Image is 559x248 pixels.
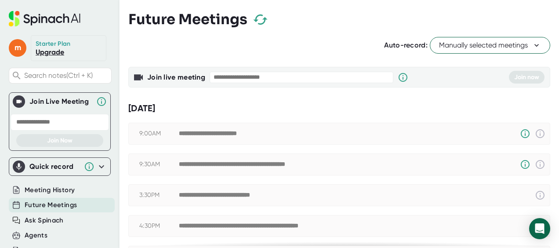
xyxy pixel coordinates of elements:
[9,39,26,57] span: m
[439,40,541,51] span: Manually selected meetings
[520,159,530,170] svg: Someone has manually disabled Spinach from this meeting.
[509,71,544,84] button: Join now
[13,93,107,110] div: Join Live MeetingJoin Live Meeting
[29,97,92,106] div: Join Live Meeting
[384,41,428,49] span: Auto-record:
[139,191,179,199] div: 3:30PM
[529,218,550,239] div: Open Intercom Messenger
[535,190,545,201] svg: This event has already passed
[139,130,179,138] div: 9:00AM
[520,128,530,139] svg: Someone has manually disabled Spinach from this meeting.
[514,73,539,81] span: Join now
[36,40,71,48] div: Starter Plan
[128,103,550,114] div: [DATE]
[147,73,205,81] b: Join live meeting
[139,222,179,230] div: 4:30PM
[29,162,80,171] div: Quick record
[25,200,77,210] button: Future Meetings
[16,134,103,147] button: Join Now
[25,215,64,226] button: Ask Spinach
[24,71,109,80] span: Search notes (Ctrl + K)
[15,97,23,106] img: Join Live Meeting
[25,185,75,195] button: Meeting History
[25,230,47,241] button: Agents
[535,159,545,170] svg: This event has already passed
[36,48,64,56] a: Upgrade
[139,160,179,168] div: 9:30AM
[47,137,73,144] span: Join Now
[13,158,107,175] div: Quick record
[128,11,247,28] h3: Future Meetings
[430,37,550,54] button: Manually selected meetings
[535,128,545,139] svg: This event has already passed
